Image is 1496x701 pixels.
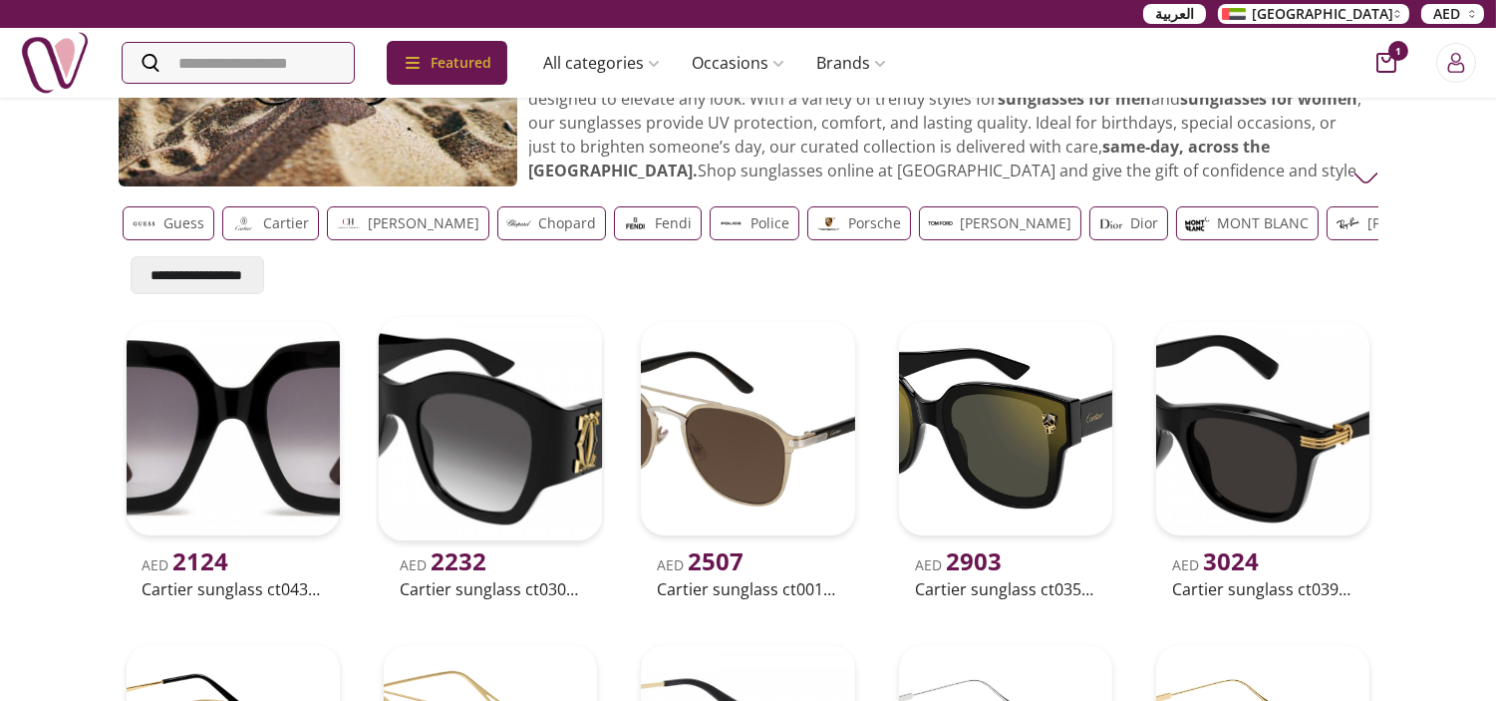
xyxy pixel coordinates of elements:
h2: Cartier sunglass ct0434s-00154 [143,577,324,601]
p: [PERSON_NAME] [1368,211,1480,235]
span: AED [657,555,744,574]
p: Porsche [849,211,902,235]
a: uae-gifts-CARTIER SUNGLASS CT0304S-00152AED 2232Cartier sunglass ct0304s-00152 [376,314,605,605]
p: Fendi [656,211,693,235]
button: [GEOGRAPHIC_DATA] [1218,4,1409,24]
span: 2507 [688,544,744,577]
button: Login [1436,43,1476,83]
img: gifts-uae-Guess [132,214,156,233]
span: 2232 [431,544,486,577]
img: gifts-uae-Dior [1098,218,1123,229]
p: [PERSON_NAME] [961,211,1072,235]
a: uae-gifts-CARTIER SUNGLASS CT0434S-00154AED 2124Cartier sunglass ct0434s-00154 [119,314,348,605]
img: gifts-uae-Chopard [506,216,531,230]
h2: Cartier sunglass ct0357s-00163 [915,577,1096,601]
span: [GEOGRAPHIC_DATA] [1252,4,1393,24]
h2: Cartier sunglass ct0304s-00152 [400,577,581,601]
img: gifts-uae-Porsche [816,217,841,230]
strong: sunglasses for men [999,88,1152,110]
img: uae-gifts-Cartier Sunglass CT0012S 002 54-21 [641,322,854,535]
p: MONT BLANC [1218,211,1310,235]
button: cart-button [1376,53,1396,73]
a: uae-gifts-CARTIER SUNGLASS CT0396S-00153AED 3024Cartier sunglass ct0396s-00153 [1148,314,1377,605]
img: gifts-uae-Tom Ford [928,216,953,230]
p: Chopard [539,211,597,235]
input: Search [123,43,354,83]
span: 1 [1388,41,1408,61]
img: uae-gifts-CARTIER SUNGLASS CT0304S-00152 [379,317,603,541]
span: AED [1433,4,1460,24]
img: uae-gifts-CARTIER SUNGLASS CT0357S-00163 [899,322,1112,535]
strong: sunglasses for women [1181,88,1358,110]
a: Occasions [676,43,800,83]
img: gifts-uae-Carolina-Herrera [336,216,361,230]
img: gifts-uae-Ray Ban [1336,216,1360,230]
p: Guess [164,211,205,235]
p: Cartier [264,211,310,235]
p: Dior [1131,211,1159,235]
span: العربية [1155,4,1194,24]
p: Police [751,211,790,235]
p: [PERSON_NAME] [369,211,480,235]
button: AED [1421,4,1484,24]
a: uae-gifts-CARTIER SUNGLASS CT0357S-00163AED 2903Cartier sunglass ct0357s-00163 [891,314,1120,605]
span: AED [915,555,1002,574]
a: uae-gifts-Cartier Sunglass CT0012S 002 54-21AED 2507Cartier sunglass ct0012s [PHONE_NUMBER] [633,314,862,605]
div: Featured [387,41,507,85]
img: Nigwa-uae-gifts [20,28,90,98]
span: 2903 [946,544,1002,577]
span: AED [400,555,486,574]
span: 2124 [173,544,229,577]
p: Explore [PERSON_NAME]’s stylish selection of where elegance meets function. Whether you're shoppi... [529,39,1366,182]
img: Sunglasses [1353,166,1378,190]
img: gifts-uae-MONT BLANC [1185,216,1210,231]
img: uae-gifts-CARTIER SUNGLASS CT0434S-00154 [127,322,340,535]
img: gifts-uae-Fendi [623,214,648,233]
span: 3024 [1203,544,1259,577]
img: gifts-uae-Police [719,216,744,230]
span: AED [143,555,229,574]
img: Arabic_dztd3n.png [1222,8,1246,20]
span: AED [1172,555,1259,574]
a: Brands [800,43,902,83]
a: All categories [527,43,676,83]
img: gifts-uae-Cartier [231,216,256,230]
h2: Cartier sunglass ct0396s-00153 [1172,577,1353,601]
img: uae-gifts-CARTIER SUNGLASS CT0396S-00153 [1156,322,1369,535]
h2: Cartier sunglass ct0012s [PHONE_NUMBER] [657,577,838,601]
